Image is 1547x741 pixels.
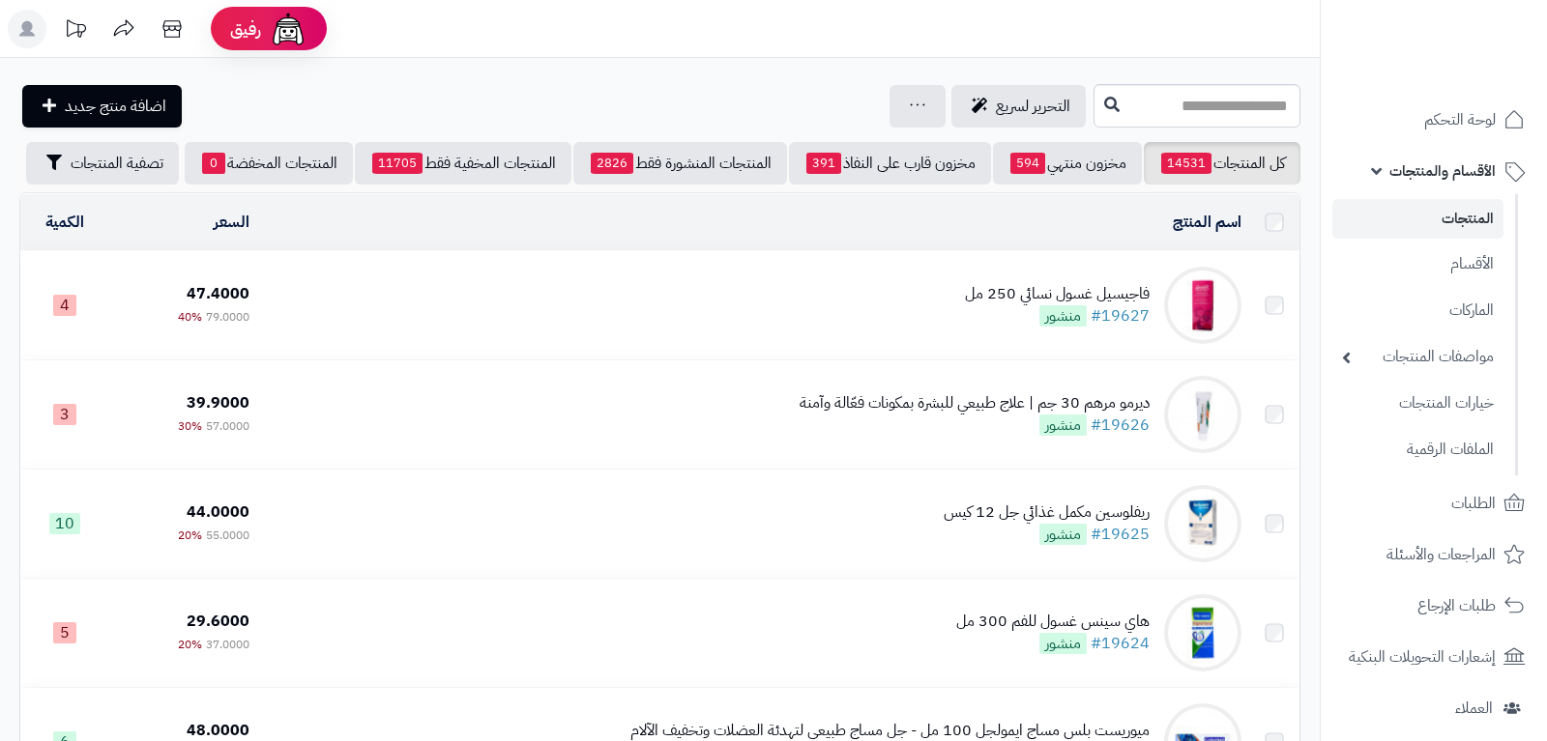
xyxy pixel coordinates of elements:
span: 3 [53,404,76,425]
span: 4 [53,295,76,316]
span: الأقسام والمنتجات [1389,157,1496,185]
span: إشعارات التحويلات البنكية [1349,643,1496,670]
a: مخزون قارب على النفاذ391 [789,142,991,185]
a: المنتجات [1332,199,1503,239]
img: ديرمو مرهم 30 جم | علاج طبيعي للبشرة بمكونات فعّالة وآمنة [1164,376,1241,453]
span: 391 [806,153,841,174]
span: الطلبات [1451,490,1496,517]
span: رفيق [230,17,261,41]
span: 79.0000 [206,308,249,326]
span: اضافة منتج جديد [65,95,166,118]
span: 30% [178,417,202,435]
a: المنتجات المنشورة فقط2826 [573,142,787,185]
span: تصفية المنتجات [71,152,163,175]
div: فاجيسيل غسول نسائي 250 مل [965,283,1150,305]
a: #19626 [1091,413,1150,437]
a: المراجعات والأسئلة [1332,531,1535,578]
span: 47.4000 [187,282,249,305]
span: لوحة التحكم [1424,106,1496,133]
span: 0 [202,153,225,174]
a: مخزون منتهي594 [993,142,1142,185]
a: المنتجات المخفضة0 [185,142,353,185]
a: السعر [214,211,249,234]
span: 2826 [591,153,633,174]
a: الملفات الرقمية [1332,429,1503,470]
a: #19624 [1091,632,1150,655]
a: لوحة التحكم [1332,97,1535,143]
button: تصفية المنتجات [26,142,179,185]
span: 44.0000 [187,500,249,524]
span: 29.6000 [187,610,249,633]
a: العملاء [1332,685,1535,731]
span: 57.0000 [206,417,249,435]
div: ديرمو مرهم 30 جم | علاج طبيعي للبشرة بمكونات فعّالة وآمنة [800,392,1150,414]
span: طلبات الإرجاع [1417,592,1496,619]
a: كل المنتجات14531 [1144,142,1300,185]
span: منشور [1039,414,1087,436]
span: 37.0000 [206,636,249,653]
a: تحديثات المنصة [51,10,100,53]
span: 39.9000 [187,391,249,414]
span: منشور [1039,633,1087,654]
img: هاي سينس غسول للفم 300 مل [1164,594,1241,671]
span: 594 [1010,153,1045,174]
span: 10 [49,513,80,534]
img: فاجيسيل غسول نسائي 250 مل [1164,267,1241,344]
a: الماركات [1332,290,1503,331]
img: ai-face.png [269,10,307,48]
span: العملاء [1455,695,1493,722]
span: 20% [178,636,202,653]
span: 5 [53,622,76,643]
span: 11705 [372,153,423,174]
a: طلبات الإرجاع [1332,583,1535,629]
span: 40% [178,308,202,326]
a: اضافة منتج جديد [22,85,182,128]
a: #19625 [1091,523,1150,546]
a: الأقسام [1332,243,1503,285]
span: المراجعات والأسئلة [1386,541,1496,568]
span: 55.0000 [206,527,249,544]
a: مواصفات المنتجات [1332,336,1503,378]
a: المنتجات المخفية فقط11705 [355,142,571,185]
div: ريفلوسين مكمل غذائي جل 12 كيس [944,501,1150,524]
span: منشور [1039,305,1087,327]
a: الكمية [45,211,84,234]
div: هاي سينس غسول للفم 300 مل [956,611,1150,633]
a: اسم المنتج [1173,211,1241,234]
span: منشور [1039,524,1087,545]
a: إشعارات التحويلات البنكية [1332,634,1535,680]
a: #19627 [1091,304,1150,328]
a: خيارات المنتجات [1332,383,1503,424]
img: ريفلوسين مكمل غذائي جل 12 كيس [1164,485,1241,562]
span: 14531 [1161,153,1211,174]
span: التحرير لسريع [996,95,1070,118]
a: التحرير لسريع [951,85,1086,128]
span: 20% [178,527,202,544]
a: الطلبات [1332,480,1535,527]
